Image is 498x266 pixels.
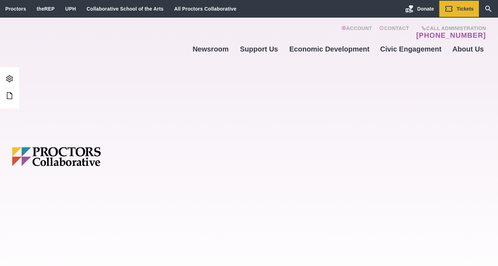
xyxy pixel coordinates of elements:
a: Search [479,1,498,17]
a: [PHONE_NUMBER] [416,31,486,40]
a: Contact [379,25,409,40]
a: Edit this Post/Page [4,90,16,103]
a: All Proctors Collaborative [174,6,236,12]
a: Admin Area [4,73,16,86]
span: Donate [417,6,434,12]
a: Newsroom [187,40,234,59]
a: UPH [65,6,76,12]
span: Call Administration [414,25,486,31]
a: theREP [37,6,55,12]
span: Tickets [457,6,474,12]
a: Support Us [234,40,284,59]
a: Proctors [5,6,26,12]
a: Tickets [439,1,479,17]
a: Collaborative School of the Arts [87,6,164,12]
a: Economic Development [284,40,375,59]
a: About Us [447,40,490,59]
a: Account [341,25,372,40]
a: Civic Engagement [375,40,447,59]
img: Proctors logo [12,147,155,166]
a: Donate [400,1,439,17]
